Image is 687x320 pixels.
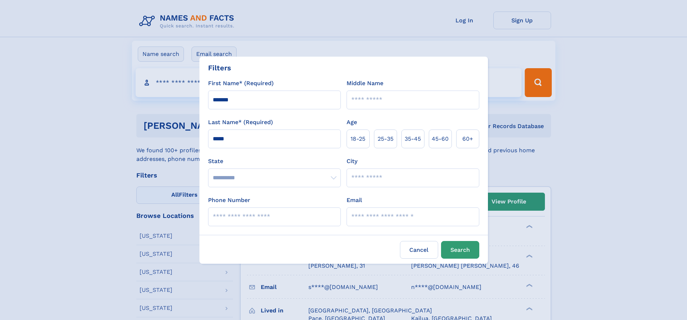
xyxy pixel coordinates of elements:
button: Search [441,241,479,259]
span: 60+ [462,135,473,143]
label: Last Name* (Required) [208,118,273,127]
label: First Name* (Required) [208,79,274,88]
label: Age [347,118,357,127]
span: 45‑60 [432,135,449,143]
label: Middle Name [347,79,383,88]
label: Phone Number [208,196,250,205]
div: Filters [208,62,231,73]
label: State [208,157,341,166]
span: 25‑35 [378,135,393,143]
label: Email [347,196,362,205]
span: 35‑45 [405,135,421,143]
label: Cancel [400,241,438,259]
span: 18‑25 [351,135,365,143]
label: City [347,157,357,166]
